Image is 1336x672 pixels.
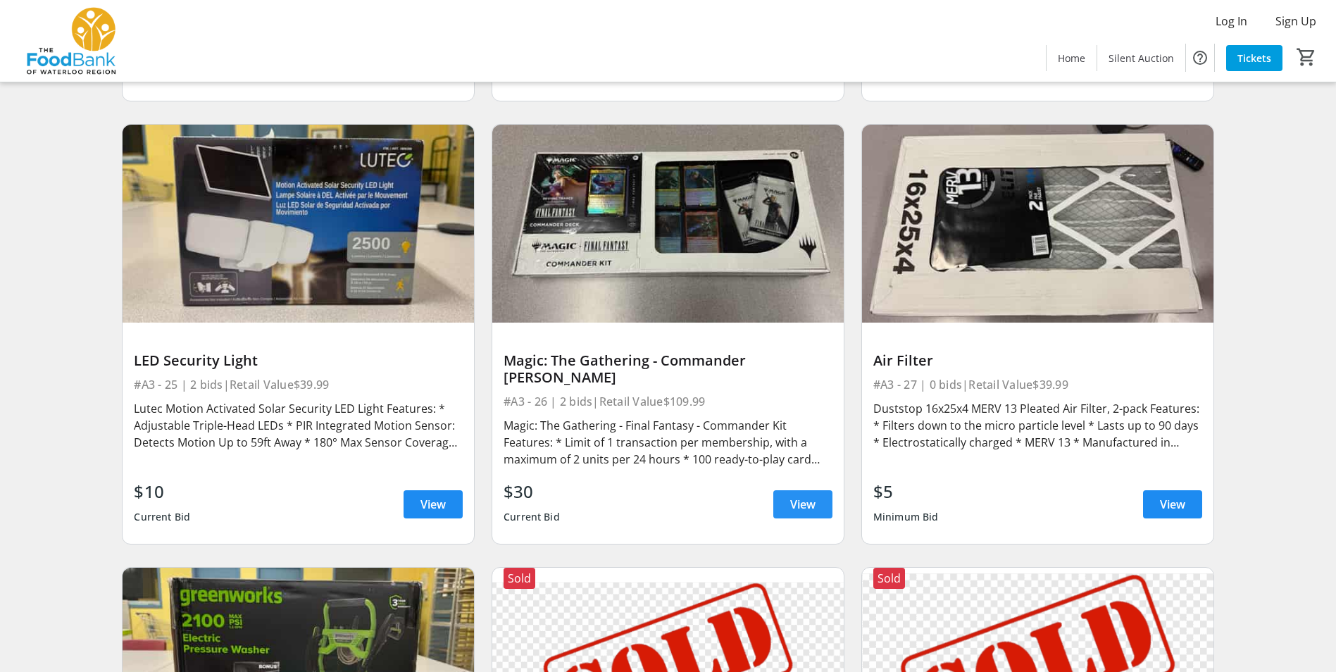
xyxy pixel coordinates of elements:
[1264,10,1328,32] button: Sign Up
[1226,45,1282,71] a: Tickets
[1143,490,1202,518] a: View
[8,6,134,76] img: The Food Bank of Waterloo Region's Logo
[773,490,832,518] a: View
[873,504,939,530] div: Minimum Bid
[862,125,1213,323] img: Air Filter
[134,375,463,394] div: #A3 - 25 | 2 bids | Retail Value $39.99
[1216,13,1247,30] span: Log In
[1109,51,1174,66] span: Silent Auction
[134,352,463,369] div: LED Security Light
[134,479,190,504] div: $10
[873,479,939,504] div: $5
[134,504,190,530] div: Current Bid
[873,400,1202,451] div: Duststop 16x25x4 MERV 13 Pleated Air Filter, 2-pack Features: * Filters down to the micro particl...
[123,125,474,323] img: LED Security Light
[1294,44,1319,70] button: Cart
[504,504,560,530] div: Current Bid
[790,496,816,513] span: View
[504,352,832,386] div: Magic: The Gathering - Commander [PERSON_NAME]
[1204,10,1259,32] button: Log In
[1160,496,1185,513] span: View
[504,417,832,468] div: Magic: The Gathering - Final Fantasy - Commander Kit Features: * Limit of 1 transaction per membe...
[492,125,844,323] img: Magic: The Gathering - Commander Kit
[1058,51,1085,66] span: Home
[1047,45,1097,71] a: Home
[420,496,446,513] span: View
[134,400,463,451] div: Lutec Motion Activated Solar Security LED Light Features: * Adjustable Triple-Head LEDs * PIR Int...
[504,479,560,504] div: $30
[1186,44,1214,72] button: Help
[504,392,832,411] div: #A3 - 26 | 2 bids | Retail Value $109.99
[1275,13,1316,30] span: Sign Up
[1237,51,1271,66] span: Tickets
[504,568,535,589] div: Sold
[873,568,905,589] div: Sold
[1097,45,1185,71] a: Silent Auction
[873,375,1202,394] div: #A3 - 27 | 0 bids | Retail Value $39.99
[873,352,1202,369] div: Air Filter
[404,490,463,518] a: View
